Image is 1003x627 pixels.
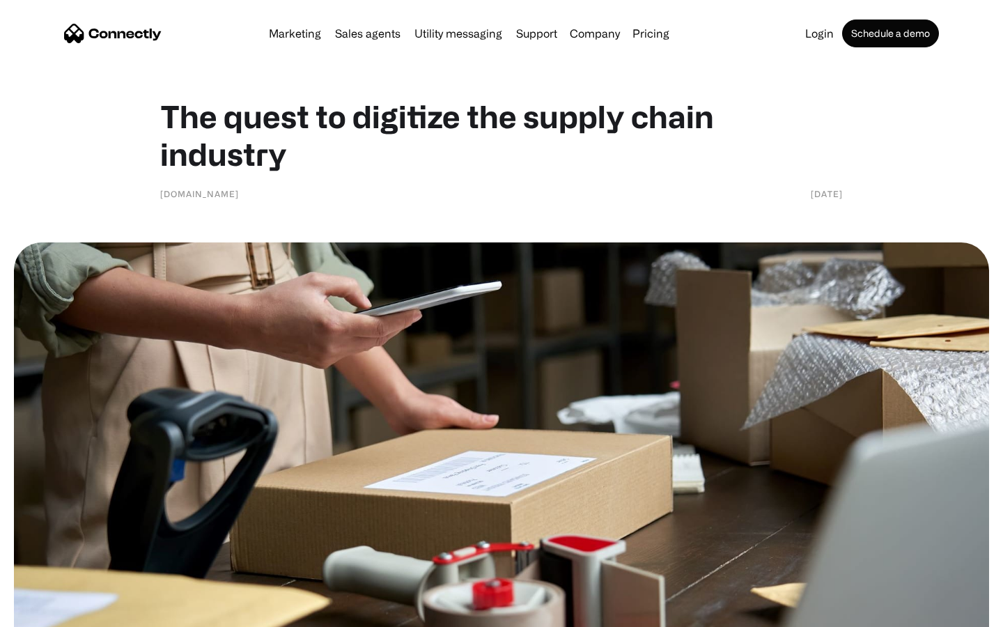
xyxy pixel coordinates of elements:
[566,24,624,43] div: Company
[800,28,839,39] a: Login
[811,187,843,201] div: [DATE]
[160,98,843,173] h1: The quest to digitize the supply chain industry
[511,28,563,39] a: Support
[329,28,406,39] a: Sales agents
[627,28,675,39] a: Pricing
[28,603,84,622] ul: Language list
[409,28,508,39] a: Utility messaging
[160,187,239,201] div: [DOMAIN_NAME]
[570,24,620,43] div: Company
[263,28,327,39] a: Marketing
[842,20,939,47] a: Schedule a demo
[14,603,84,622] aside: Language selected: English
[64,23,162,44] a: home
